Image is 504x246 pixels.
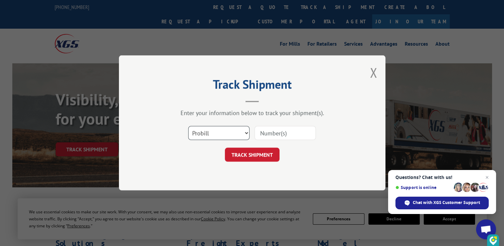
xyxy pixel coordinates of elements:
[395,197,489,209] div: Chat with XGS Customer Support
[254,126,316,140] input: Number(s)
[370,64,377,81] button: Close modal
[483,173,491,181] span: Close chat
[413,200,480,206] span: Chat with XGS Customer Support
[489,236,497,245] img: DzVsEph+IJtmAAAAAElFTkSuQmCC
[225,148,279,162] button: TRACK SHIPMENT
[152,80,352,92] h2: Track Shipment
[476,219,496,239] div: Open chat
[395,175,489,180] span: Questions? Chat with us!
[395,185,451,190] span: Support is online
[152,109,352,117] div: Enter your information below to track your shipment(s).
